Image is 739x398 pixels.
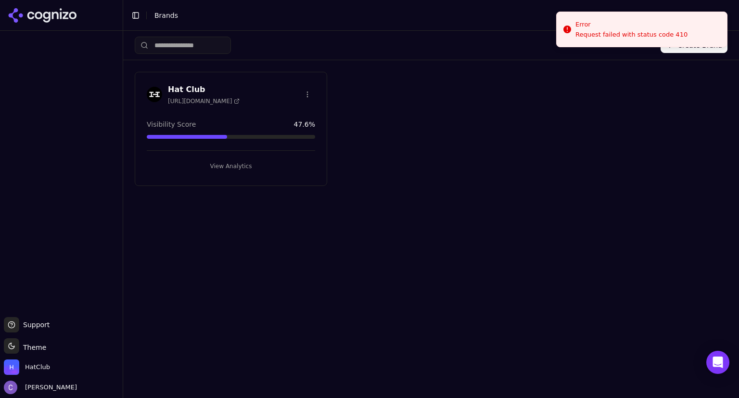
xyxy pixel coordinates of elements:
div: Open Intercom Messenger [706,351,729,374]
h3: Hat Club [168,84,240,95]
span: Visibility Score [147,119,196,129]
button: Open organization switcher [4,359,50,375]
span: Support [19,320,50,330]
img: HatClub [4,359,19,375]
span: Theme [19,344,46,351]
span: [URL][DOMAIN_NAME] [168,97,240,105]
span: Brands [154,12,178,19]
nav: breadcrumb [154,11,712,20]
button: View Analytics [147,159,315,174]
div: Request failed with status code 410 [575,30,688,39]
span: [PERSON_NAME] [21,383,77,392]
span: 47.6 % [294,119,315,129]
img: Chris Hayes [4,381,17,394]
button: Open user button [4,381,77,394]
img: Hat Club [147,87,162,102]
div: Error [575,20,688,29]
span: HatClub [25,363,50,371]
